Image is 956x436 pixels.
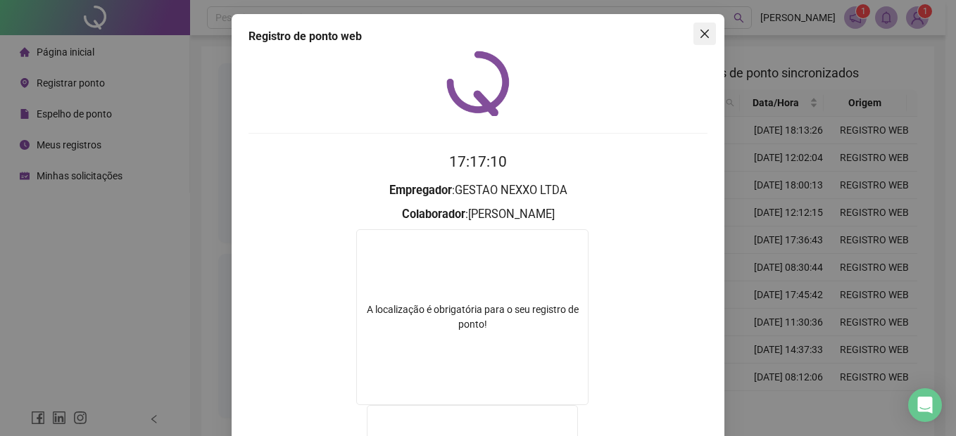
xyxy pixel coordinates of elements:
[249,205,707,224] h3: : [PERSON_NAME]
[699,28,710,39] span: close
[449,153,507,170] time: 17:17:10
[357,302,588,332] div: A localização é obrigatória para o seu registro de ponto!
[446,51,510,116] img: QRPoint
[402,207,465,221] strong: Colaborador
[389,184,452,197] strong: Empregador
[249,28,707,45] div: Registro de ponto web
[908,388,942,422] div: Open Intercom Messenger
[249,181,707,200] h3: : GESTAO NEXXO LTDA
[693,23,716,45] button: Close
